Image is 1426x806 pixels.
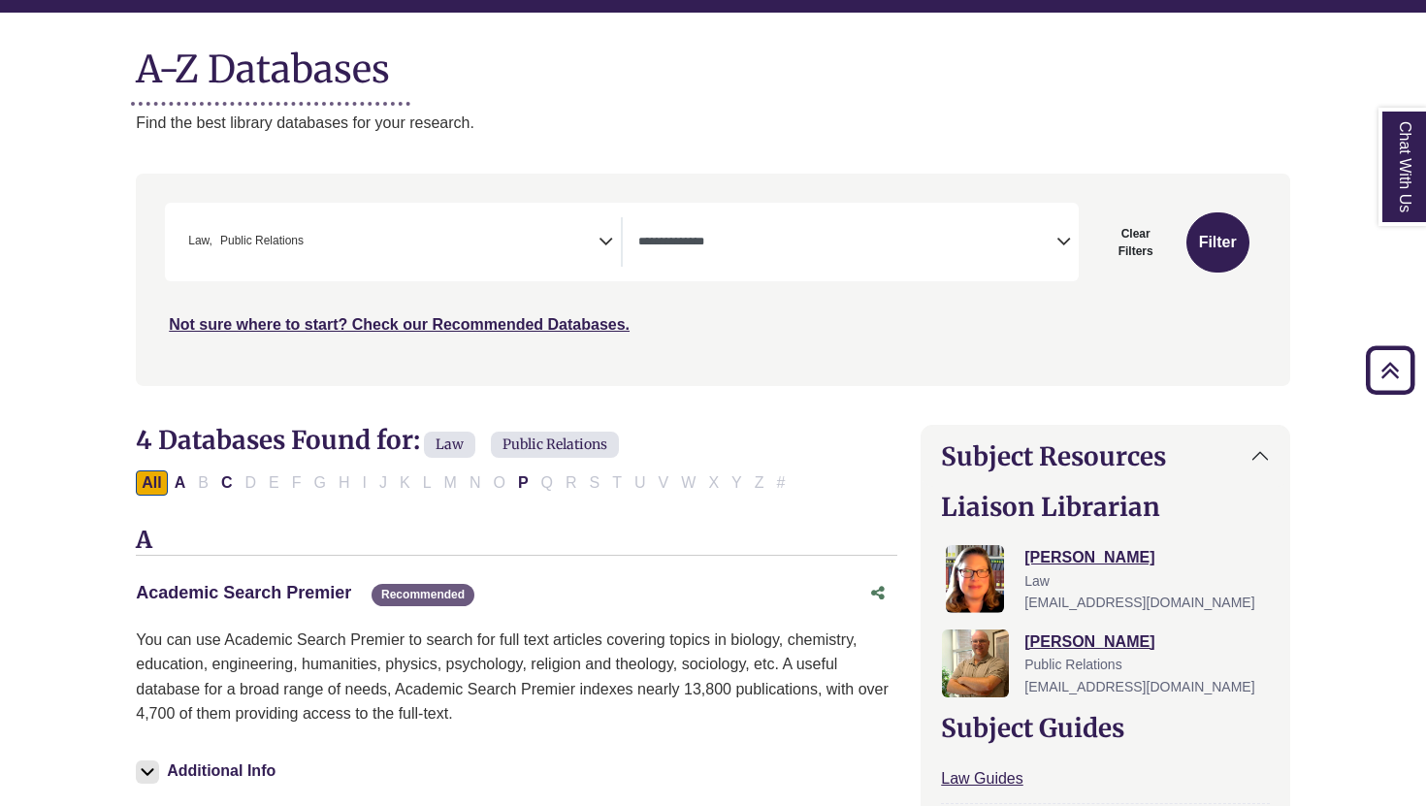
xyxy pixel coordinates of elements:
button: Additional Info [136,758,281,785]
p: You can use Academic Search Premier to search for full text articles covering topics in biology, ... [136,628,897,726]
button: Share this database [859,575,897,612]
a: Not sure where to start? Check our Recommended Databases. [169,316,630,333]
img: Nathan Farley [942,629,1009,697]
a: [PERSON_NAME] [1024,633,1154,650]
span: Public Relations [491,432,619,458]
h2: Subject Guides [941,713,1270,743]
span: 4 Databases Found for: [136,424,420,456]
button: Submit for Search Results [1186,212,1249,273]
button: Filter Results C [215,470,239,496]
textarea: Search [308,236,316,251]
span: Public Relations [220,232,304,250]
a: Law Guides [941,770,1023,787]
span: Law [188,232,212,250]
span: Public Relations [1024,657,1121,672]
span: [EMAIL_ADDRESS][DOMAIN_NAME] [1024,679,1254,694]
span: [EMAIL_ADDRESS][DOMAIN_NAME] [1024,595,1254,610]
button: Filter Results P [512,470,535,496]
textarea: Search [638,236,1056,251]
button: Clear Filters [1090,212,1182,273]
p: Find the best library databases for your research. [136,111,1290,136]
li: Law [180,232,212,250]
a: Academic Search Premier [136,583,351,602]
div: Alpha-list to filter by first letter of database name [136,473,793,490]
img: Jessica Moore [946,545,1004,613]
span: Recommended [372,584,474,606]
span: Law [1024,573,1050,589]
a: Back to Top [1359,357,1421,383]
nav: Search filters [136,174,1290,385]
button: Subject Resources [922,426,1289,487]
li: Public Relations [212,232,304,250]
h2: Liaison Librarian [941,492,1270,522]
h3: A [136,527,897,556]
button: Filter Results A [169,470,192,496]
h1: A-Z Databases [136,32,1290,91]
a: [PERSON_NAME] [1024,549,1154,565]
button: All [136,470,167,496]
span: Law [424,432,475,458]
